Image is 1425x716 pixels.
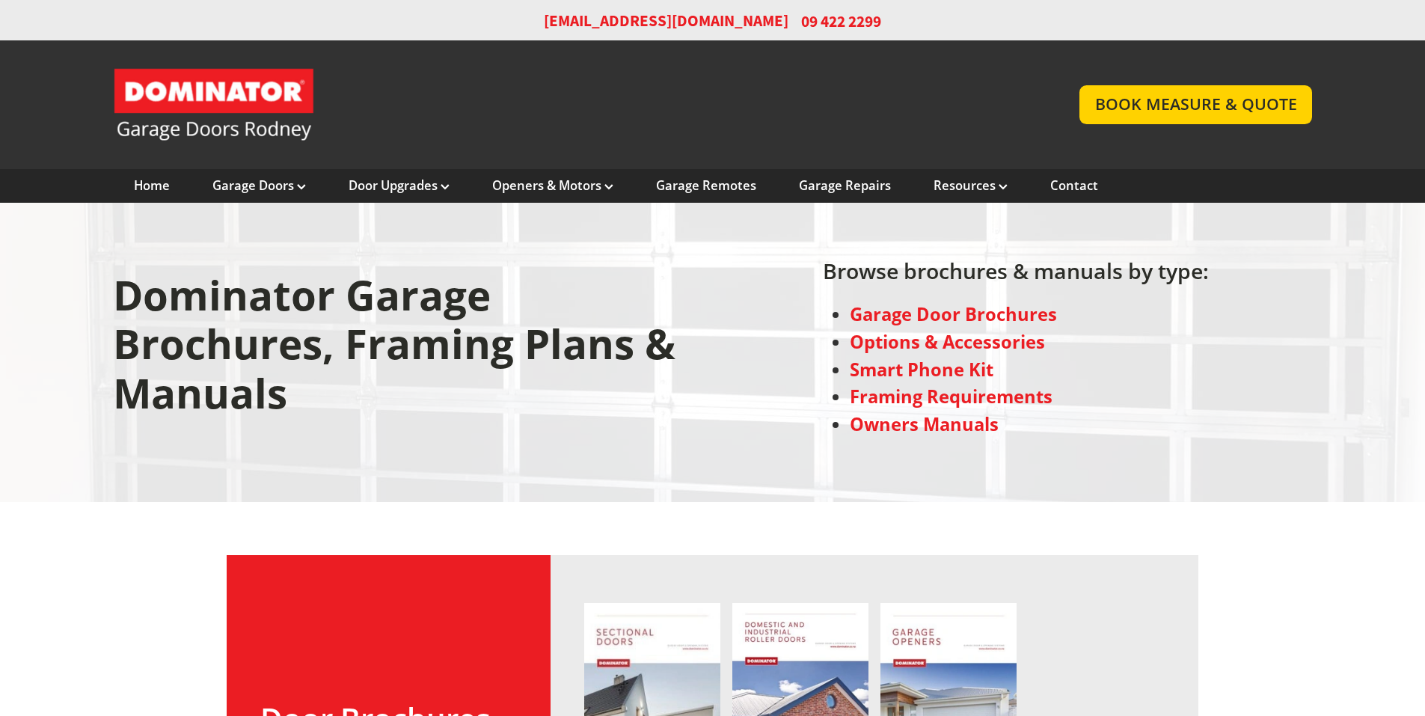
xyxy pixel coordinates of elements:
a: Garage Remotes [656,177,756,194]
a: Resources [934,177,1008,194]
a: Owners Manuals [850,412,999,436]
a: Openers & Motors [492,177,613,194]
a: Smart Phone Kit [850,358,993,382]
a: BOOK MEASURE & QUOTE [1079,85,1312,123]
a: Door Upgrades [349,177,450,194]
h2: Browse brochures & manuals by type: [823,258,1209,293]
a: Options & Accessories [850,330,1045,354]
a: Contact [1050,177,1098,194]
a: [EMAIL_ADDRESS][DOMAIN_NAME] [544,10,788,32]
h1: Dominator Garage Brochures, Framing Plans & Manuals [113,271,705,434]
span: 09 422 2299 [801,10,881,32]
a: Garage Repairs [799,177,891,194]
a: Garage Door Brochures [850,302,1057,326]
a: Framing Requirements [850,385,1052,409]
a: Garage Doors [212,177,306,194]
a: Home [134,177,170,194]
